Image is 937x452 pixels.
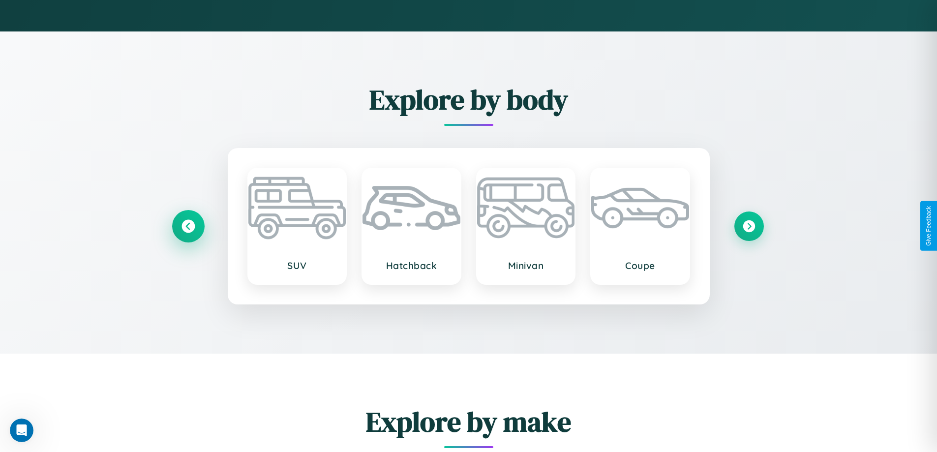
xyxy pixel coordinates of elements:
[372,260,451,271] h3: Hatchback
[174,81,764,119] h2: Explore by body
[258,260,336,271] h3: SUV
[174,403,764,441] h2: Explore by make
[10,419,33,442] iframe: Intercom live chat
[487,260,565,271] h3: Minivan
[601,260,679,271] h3: Coupe
[925,206,932,246] div: Give Feedback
